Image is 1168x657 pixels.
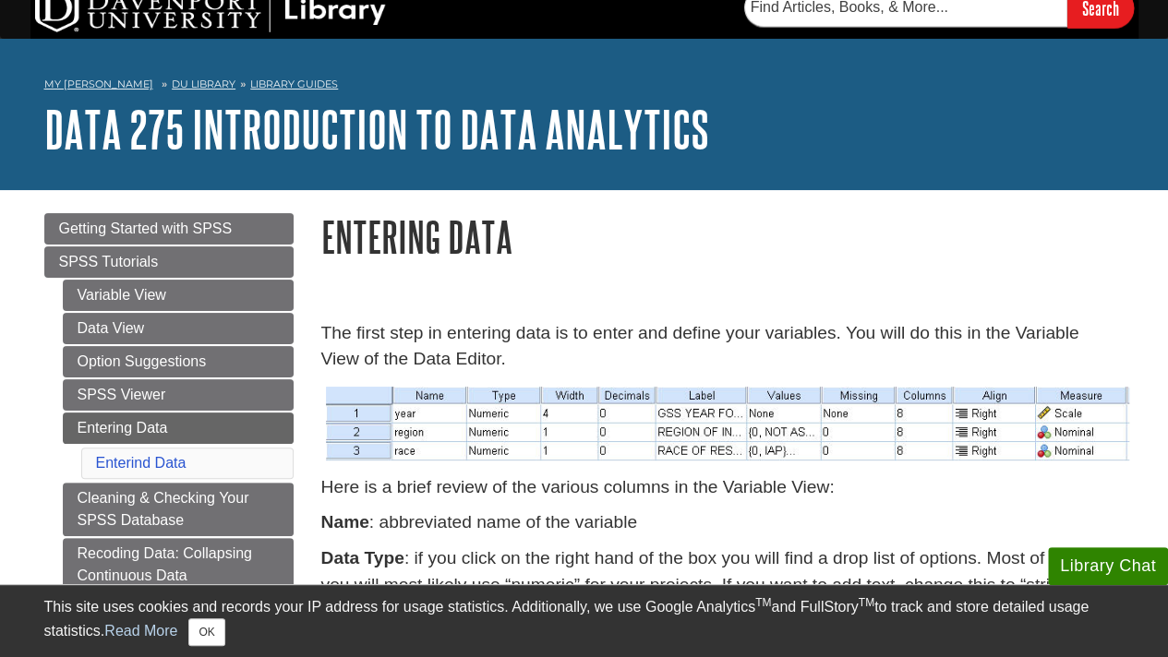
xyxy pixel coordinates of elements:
[59,221,233,236] span: Getting Started with SPSS
[321,545,1125,599] p: : if you click on the right hand of the box you will find a drop list of options. Most of the tim...
[96,455,187,471] a: Enterind Data
[59,254,159,269] span: SPSS Tutorials
[250,78,338,90] a: Library Guides
[321,320,1125,374] p: The first step in entering data is to enter and define your variables. You will do this in the Va...
[44,596,1125,646] div: This site uses cookies and records your IP address for usage statistics. Additionally, we use Goo...
[63,538,294,591] a: Recoding Data: Collapsing Continuous Data
[44,77,153,92] a: My [PERSON_NAME]
[321,509,1125,536] p: : abbreviated name of the variable
[44,72,1125,102] nav: breadcrumb
[44,246,294,278] a: SPSS Tutorials
[44,101,709,158] a: DATA 275 Introduction to Data Analytics
[859,596,874,609] sup: TM
[1048,547,1168,585] button: Library Chat
[321,213,1125,260] h1: Entering Data
[172,78,235,90] a: DU Library
[104,623,177,639] a: Read More
[63,280,294,311] a: Variable View
[321,548,404,567] strong: Data Type
[321,474,1125,501] p: Here is a brief review of the various columns in the Variable View:
[321,512,369,532] strong: Name
[63,412,294,444] a: Entering Data
[755,596,771,609] sup: TM
[63,379,294,411] a: SPSS Viewer
[44,213,294,245] a: Getting Started with SPSS
[188,618,224,646] button: Close
[63,346,294,377] a: Option Suggestions
[63,313,294,344] a: Data View
[63,483,294,536] a: Cleaning & Checking Your SPSS Database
